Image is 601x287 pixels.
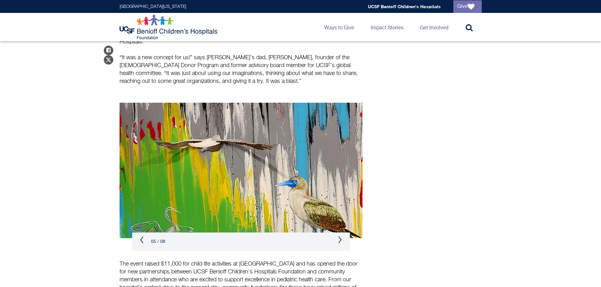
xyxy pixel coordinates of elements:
[140,236,144,244] button: Previous
[151,239,165,244] span: 05 / 08
[120,103,362,238] img: Juliette art example 5
[120,14,219,40] img: Logo for UCSF Benioff Children's Hospitals Foundation
[319,13,359,41] a: Ways to Give
[415,13,453,41] a: Get Involved
[338,236,342,244] button: Next
[368,4,441,9] a: UCSF Benioff Children's Hospitals
[366,13,409,41] a: Impact Stories
[120,54,362,93] p: “It was a new concept for us!” says [PERSON_NAME]’s dad, [PERSON_NAME], founder of the [DEMOGRAPH...
[120,4,186,9] a: [GEOGRAPHIC_DATA][US_STATE]
[453,0,482,13] a: Give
